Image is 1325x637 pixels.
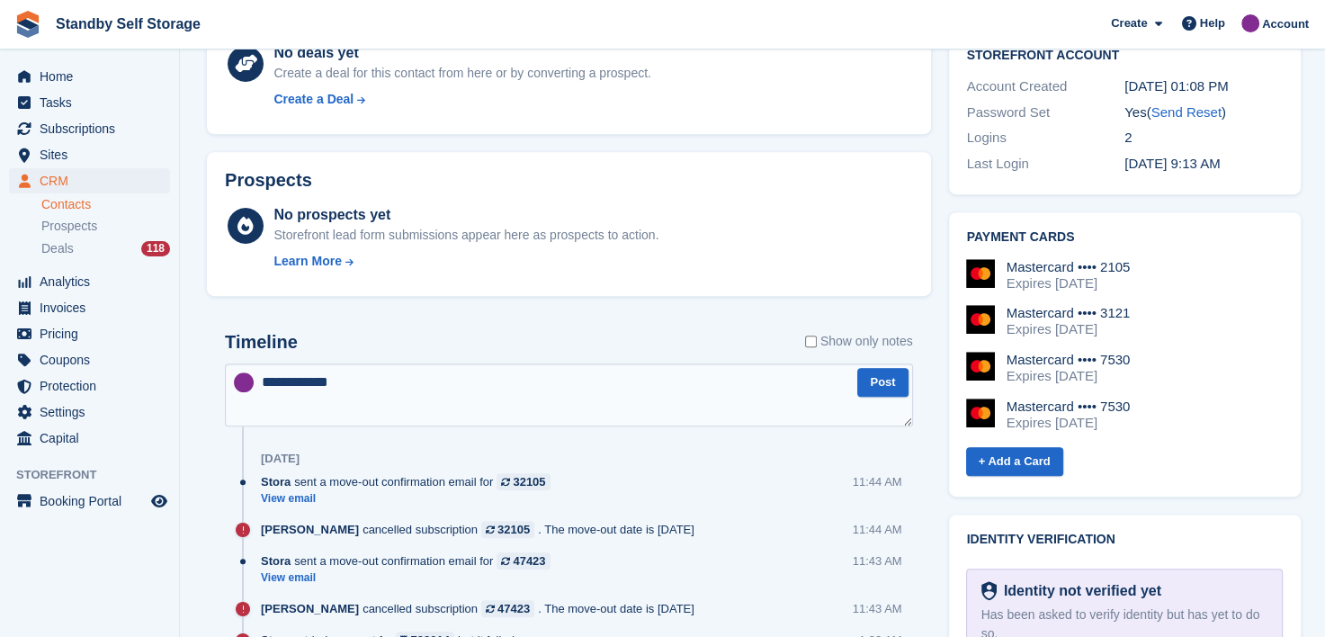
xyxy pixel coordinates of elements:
[40,64,148,89] span: Home
[1007,352,1131,368] div: Mastercard •••• 7530
[966,447,1063,477] a: + Add a Card
[40,295,148,320] span: Invoices
[40,168,148,193] span: CRM
[273,252,658,271] a: Learn More
[1124,156,1220,171] time: 2024-09-25 08:13:16 UTC
[1151,104,1222,120] a: Send Reset
[16,466,179,484] span: Storefront
[273,90,650,109] a: Create a Deal
[805,332,913,351] label: Show only notes
[967,45,1283,63] h2: Storefront Account
[9,116,170,141] a: menu
[853,521,902,538] div: 11:44 AM
[273,252,341,271] div: Learn More
[513,473,545,490] div: 32105
[497,473,550,490] a: 32105
[261,570,560,586] a: View email
[9,426,170,451] a: menu
[40,90,148,115] span: Tasks
[41,196,170,213] a: Contacts
[966,305,995,334] img: Mastercard Logo
[1007,399,1131,415] div: Mastercard •••• 7530
[261,552,291,570] span: Stora
[966,399,995,427] img: Mastercard Logo
[1007,305,1131,321] div: Mastercard •••• 3121
[40,142,148,167] span: Sites
[966,259,995,288] img: Mastercard Logo
[40,321,148,346] span: Pricing
[1111,14,1147,32] span: Create
[513,552,545,570] div: 47423
[481,521,534,538] a: 32105
[497,521,530,538] div: 32105
[41,217,170,236] a: Prospects
[853,473,902,490] div: 11:44 AM
[225,170,312,191] h2: Prospects
[497,552,550,570] a: 47423
[40,399,148,425] span: Settings
[967,154,1125,175] div: Last Login
[967,230,1283,245] h2: Payment cards
[40,373,148,399] span: Protection
[148,490,170,512] a: Preview store
[9,489,170,514] a: menu
[261,473,560,490] div: sent a move-out confirmation email for
[273,64,650,83] div: Create a deal for this contact from here or by converting a prospect.
[9,64,170,89] a: menu
[9,269,170,294] a: menu
[261,521,703,538] div: cancelled subscription . The move-out date is [DATE]
[1007,415,1131,431] div: Expires [DATE]
[261,491,560,507] a: View email
[40,269,148,294] span: Analytics
[9,373,170,399] a: menu
[966,352,995,381] img: Mastercard Logo
[9,142,170,167] a: menu
[9,295,170,320] a: menu
[273,204,658,226] div: No prospects yet
[261,600,359,617] span: [PERSON_NAME]
[967,128,1125,148] div: Logins
[273,90,354,109] div: Create a Deal
[40,116,148,141] span: Subscriptions
[853,552,902,570] div: 11:43 AM
[1007,275,1131,292] div: Expires [DATE]
[273,42,650,64] div: No deals yet
[1007,321,1131,337] div: Expires [DATE]
[1241,14,1259,32] img: Sue Ford
[225,332,298,353] h2: Timeline
[234,372,254,392] img: Sue Ford
[967,533,1283,547] h2: Identity verification
[40,426,148,451] span: Capital
[9,399,170,425] a: menu
[261,521,359,538] span: [PERSON_NAME]
[497,600,530,617] div: 47423
[261,552,560,570] div: sent a move-out confirmation email for
[49,9,208,39] a: Standby Self Storage
[261,473,291,490] span: Stora
[273,226,658,245] div: Storefront lead form submissions appear here as prospects to action.
[40,347,148,372] span: Coupons
[967,103,1125,123] div: Password Set
[857,368,908,398] button: Post
[1200,14,1225,32] span: Help
[1124,76,1283,97] div: [DATE] 01:08 PM
[141,241,170,256] div: 118
[481,600,534,617] a: 47423
[967,76,1125,97] div: Account Created
[41,239,170,258] a: Deals 118
[9,321,170,346] a: menu
[997,580,1161,602] div: Identity not verified yet
[1262,15,1309,33] span: Account
[41,240,74,257] span: Deals
[14,11,41,38] img: stora-icon-8386f47178a22dfd0bd8f6a31ec36ba5ce8667c1dd55bd0f319d3a0aa187defe.svg
[9,90,170,115] a: menu
[9,347,170,372] a: menu
[261,452,300,466] div: [DATE]
[981,581,997,601] img: Identity Verification Ready
[9,168,170,193] a: menu
[853,600,902,617] div: 11:43 AM
[805,332,817,351] input: Show only notes
[1007,368,1131,384] div: Expires [DATE]
[41,218,97,235] span: Prospects
[40,489,148,514] span: Booking Portal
